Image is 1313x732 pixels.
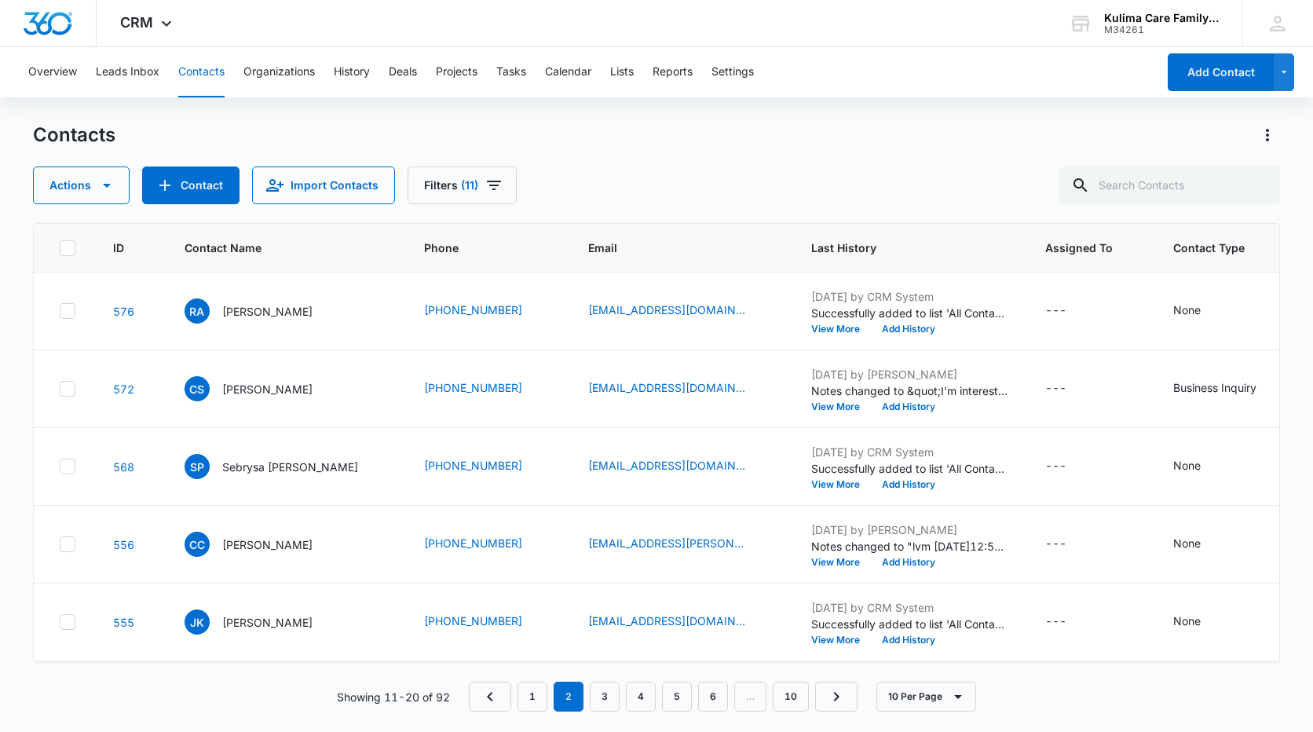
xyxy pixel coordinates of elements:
[185,298,210,324] span: RA
[811,538,1008,554] p: Notes changed to "lvm [DATE]12:51PM"
[424,613,550,631] div: Phone - (502) 299-9297 - Select to Edit Field
[871,558,946,567] button: Add History
[424,379,550,398] div: Phone - (502) 905-1223 - Select to Edit Field
[1173,379,1256,396] div: Business Inquiry
[222,381,313,397] p: [PERSON_NAME]
[120,14,153,31] span: CRM
[461,180,478,191] span: (11)
[588,535,745,551] a: [EMAIL_ADDRESS][PERSON_NAME][DOMAIN_NAME]
[424,535,522,551] a: [PHONE_NUMBER]
[185,240,364,256] span: Contact Name
[1045,240,1113,256] span: Assigned To
[1173,535,1229,554] div: Contact Type - None - Select to Edit Field
[1173,457,1201,474] div: None
[408,167,517,204] button: Filters
[811,558,871,567] button: View More
[1045,613,1066,631] div: ---
[1045,379,1066,398] div: ---
[588,302,774,320] div: Email - rochellejoyanderson@gmail.com - Select to Edit Field
[1104,12,1219,24] div: account name
[1168,53,1274,91] button: Add Contact
[811,305,1008,321] p: Successfully added to list 'All Contacts'.
[185,454,386,479] div: Contact Name - Sebrysa Perkins - Select to Edit Field
[113,305,134,318] a: Navigate to contact details page for Rochelle Anderson
[1045,535,1066,554] div: ---
[469,682,511,712] a: Previous Page
[811,324,871,334] button: View More
[815,682,858,712] a: Next Page
[96,47,159,97] button: Leads Inbox
[185,376,210,401] span: CS
[876,682,976,712] button: 10 Per Page
[222,614,313,631] p: [PERSON_NAME]
[243,47,315,97] button: Organizations
[698,682,728,712] a: Page 6
[811,616,1008,632] p: Successfully added to list 'All Contacts'.
[588,613,745,629] a: [EMAIL_ADDRESS][DOMAIN_NAME]
[178,47,225,97] button: Contacts
[424,457,550,476] div: Phone - (909) 645-0649 - Select to Edit Field
[588,379,745,396] a: [EMAIL_ADDRESS][DOMAIN_NAME]
[811,480,871,489] button: View More
[33,167,130,204] button: Actions
[113,382,134,396] a: Navigate to contact details page for Cecelia Swope
[811,288,1008,305] p: [DATE] by CRM System
[1173,302,1201,318] div: None
[1045,535,1095,554] div: Assigned To - - Select to Edit Field
[1059,167,1280,204] input: Search Contacts
[424,302,550,320] div: Phone - (720) 340-8238 - Select to Edit Field
[185,609,341,635] div: Contact Name - Jamiahia Kennedy - Select to Edit Field
[1255,123,1280,148] button: Actions
[811,382,1008,399] p: Notes changed to &quot;I'm interested in becoming a [PERSON_NAME] parent and would like knowledge...
[222,459,358,475] p: Sebrysa [PERSON_NAME]
[1173,240,1262,256] span: Contact Type
[1173,613,1229,631] div: Contact Type - None - Select to Edit Field
[337,689,450,705] p: Showing 11-20 of 92
[252,167,395,204] button: Import Contacts
[811,402,871,412] button: View More
[28,47,77,97] button: Overview
[590,682,620,712] a: Page 3
[871,480,946,489] button: Add History
[1104,24,1219,35] div: account id
[334,47,370,97] button: History
[554,682,583,712] em: 2
[811,366,1008,382] p: [DATE] by [PERSON_NAME]
[222,303,313,320] p: [PERSON_NAME]
[610,47,634,97] button: Lists
[588,457,745,474] a: [EMAIL_ADDRESS][DOMAIN_NAME]
[1173,535,1201,551] div: None
[424,613,522,629] a: [PHONE_NUMBER]
[185,454,210,479] span: SP
[113,538,134,551] a: Navigate to contact details page for Caroline Cunningham
[1045,457,1066,476] div: ---
[811,460,1008,477] p: Successfully added to list 'All Contacts'.
[113,240,124,256] span: ID
[185,298,341,324] div: Contact Name - Rochelle Anderson - Select to Edit Field
[185,376,341,401] div: Contact Name - Cecelia Swope - Select to Edit Field
[113,616,134,629] a: Navigate to contact details page for Jamiahia Kennedy
[424,302,522,318] a: [PHONE_NUMBER]
[626,682,656,712] a: Page 4
[811,635,871,645] button: View More
[1173,457,1229,476] div: Contact Type - None - Select to Edit Field
[811,240,985,256] span: Last History
[389,47,417,97] button: Deals
[811,444,1008,460] p: [DATE] by CRM System
[1173,613,1201,629] div: None
[662,682,692,712] a: Page 5
[33,123,115,147] h1: Contacts
[871,324,946,334] button: Add History
[588,535,774,554] div: Email - Carolineg.cunningham@yahoo.com - Select to Edit Field
[1045,379,1095,398] div: Assigned To - - Select to Edit Field
[1045,302,1095,320] div: Assigned To - - Select to Edit Field
[1173,379,1285,398] div: Contact Type - Business Inquiry - Select to Edit Field
[424,240,528,256] span: Phone
[222,536,313,553] p: [PERSON_NAME]
[142,167,240,204] button: Add Contact
[588,457,774,476] div: Email - breezyperkins23@icloud.com - Select to Edit Field
[588,613,774,631] div: Email - jamiahiakennedy90@gmail.com - Select to Edit Field
[811,599,1008,616] p: [DATE] by CRM System
[588,379,774,398] div: Email - ceceliaswope@att.net - Select to Edit Field
[545,47,591,97] button: Calendar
